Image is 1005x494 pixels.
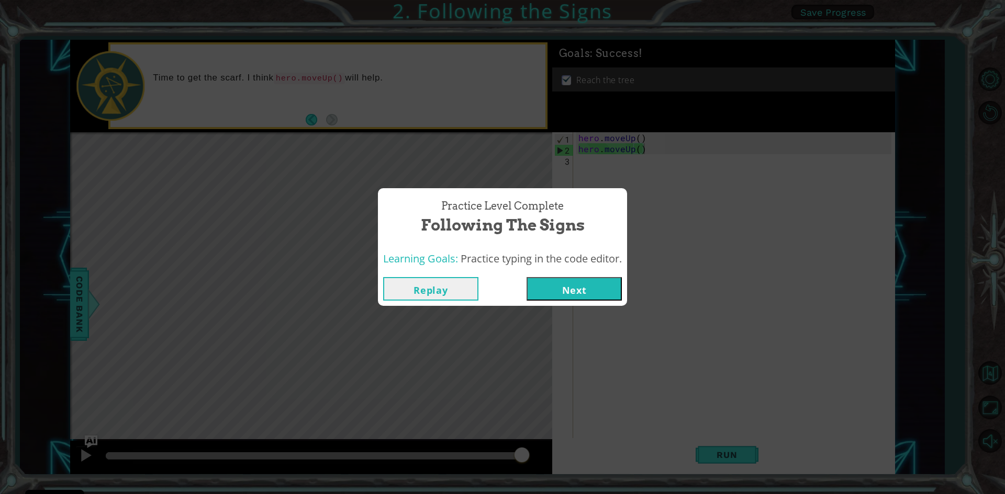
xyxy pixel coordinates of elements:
span: Following the Signs [421,214,585,236]
span: Practice Level Complete [441,199,564,214]
span: Practice typing in the code editor. [461,251,622,266]
span: Learning Goals: [383,251,458,266]
button: Next [527,277,622,301]
button: Replay [383,277,478,301]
